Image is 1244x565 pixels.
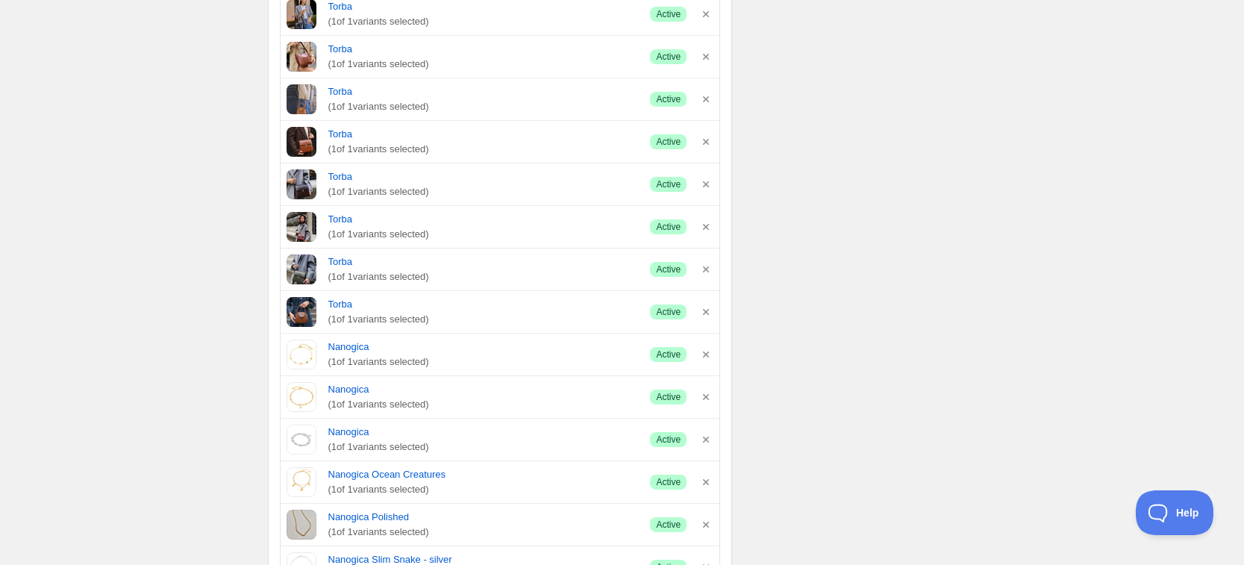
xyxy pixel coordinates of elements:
span: ( 1 of 1 variants selected) [328,397,639,412]
span: ( 1 of 1 variants selected) [328,525,639,540]
span: Active [656,136,681,148]
span: Active [656,519,681,531]
a: Torba [328,84,639,99]
span: Active [656,93,681,105]
span: Active [656,263,681,275]
a: Nanogica [328,425,639,440]
a: Nanogica [328,340,639,355]
span: ( 1 of 1 variants selected) [328,14,639,29]
span: ( 1 of 1 variants selected) [328,57,639,72]
span: Active [656,8,681,20]
a: Torba [328,212,639,227]
span: ( 1 of 1 variants selected) [328,440,639,455]
a: Torba [328,127,639,142]
a: Nanogica [328,382,639,397]
a: Torba [328,255,639,269]
iframe: Toggle Customer Support [1136,490,1214,535]
span: Active [656,221,681,233]
a: Nanogica Polished [328,510,639,525]
span: Active [656,434,681,446]
span: ( 1 of 1 variants selected) [328,227,639,242]
span: Active [656,476,681,488]
span: Active [656,51,681,63]
span: ( 1 of 1 variants selected) [328,99,639,114]
span: ( 1 of 1 variants selected) [328,482,639,497]
span: Active [656,178,681,190]
a: Torba [328,169,639,184]
span: Active [656,349,681,360]
span: ( 1 of 1 variants selected) [328,355,639,369]
span: ( 1 of 1 variants selected) [328,142,639,157]
a: Torba [328,297,639,312]
span: ( 1 of 1 variants selected) [328,184,639,199]
span: ( 1 of 1 variants selected) [328,312,639,327]
span: ( 1 of 1 variants selected) [328,269,639,284]
span: Active [656,306,681,318]
a: Torba [328,42,639,57]
span: Active [656,391,681,403]
a: Nanogica Ocean Creatures [328,467,639,482]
